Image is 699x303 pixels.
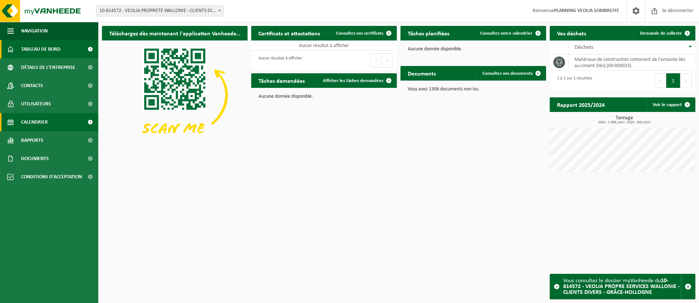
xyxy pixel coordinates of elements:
[557,31,586,37] font: Vos déchets
[21,156,49,162] font: Documents
[96,5,224,16] span: 10-814572 - VEOLIA PROPRETÉ WALLONIE - CLIENTS DIVERS - GRÂCE-HOLLOGNE
[109,31,242,37] font: Téléchargez dès maintenant l'application Vanheede+ !
[21,101,51,107] font: Utilisateurs
[96,6,223,16] span: 10-814572 - VEOLIA PROPRETÉ WALLONIE - CLIENTS DIVERS - GRÂCE-HOLLOGNE
[370,53,382,68] button: Précédent
[680,73,692,88] button: Suivant
[480,31,533,36] font: Consultez votre calendrier
[474,26,545,40] a: Consultez votre calendrier
[408,46,462,52] font: Aucune donnée disponible.
[655,73,666,88] button: Précédent
[408,31,449,37] font: Tâches planifiées
[299,43,349,48] font: Aucun résultat à afficher
[317,73,396,88] a: Afficher les tâches demandées
[102,40,248,150] img: Téléchargez l'application VHEPlus
[336,31,383,36] font: Consultez vos certificats
[408,86,479,92] font: Vous avez 1306 documents non lus.
[563,278,661,284] font: Vous consultez le dossier myVanheede du
[563,278,680,295] font: 10-814572 - VEOLIA PROPRE SERVICES WALLONIE - CLIENTS DIVERS - GRÂCE-HOLLOGNE
[557,102,605,108] font: Rapport 2025/2024
[382,53,393,68] button: Suivant
[21,138,43,143] font: Rapports
[21,174,82,180] font: Conditions d'acceptation
[258,78,305,84] font: Tâches demandées
[258,94,313,99] font: Aucune donnée disponible.
[662,8,694,13] font: Se déconnecter
[634,26,695,40] a: Demande de collecte
[598,120,651,124] font: 2024 : 1 588,144 t - 2025 : 505,010 t
[21,28,48,34] font: Navigation
[533,8,554,13] font: Bienvenue
[482,71,533,76] font: Consultez vos documents
[330,26,396,40] a: Consultez vos certificats
[21,120,48,125] font: Calendrier
[258,31,320,37] font: Certificats et attestations
[258,56,302,61] font: Aucun résultat à afficher
[21,47,60,52] font: Tableau de bord
[666,73,680,88] button: 1
[616,115,633,121] font: Tonnage
[640,31,682,36] font: Demande de collecte
[21,83,43,89] font: Contacts
[647,97,695,112] a: Voir le rapport
[323,78,383,83] font: Afficher les tâches demandées
[672,78,675,84] font: 1
[477,66,545,81] a: Consultez vos documents
[574,44,593,50] font: Déchets
[653,102,682,107] font: Voir le rapport
[557,76,592,81] font: 1 à 1 sur 1 résultats
[574,57,685,68] font: matériaux de construction contenant de l'amiante liés au ciment (liés) (04-000023)
[554,8,619,13] font: PLANNING VEOLIA SOMBREFFE
[21,65,75,70] font: Détails de l'entreprise
[99,8,265,13] font: 10-814572 - VEOLIA PROPRETÉ WALLONIE - CLIENTS DIVERS - GRÂCE-HOLLOGNE
[408,71,436,77] font: Documents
